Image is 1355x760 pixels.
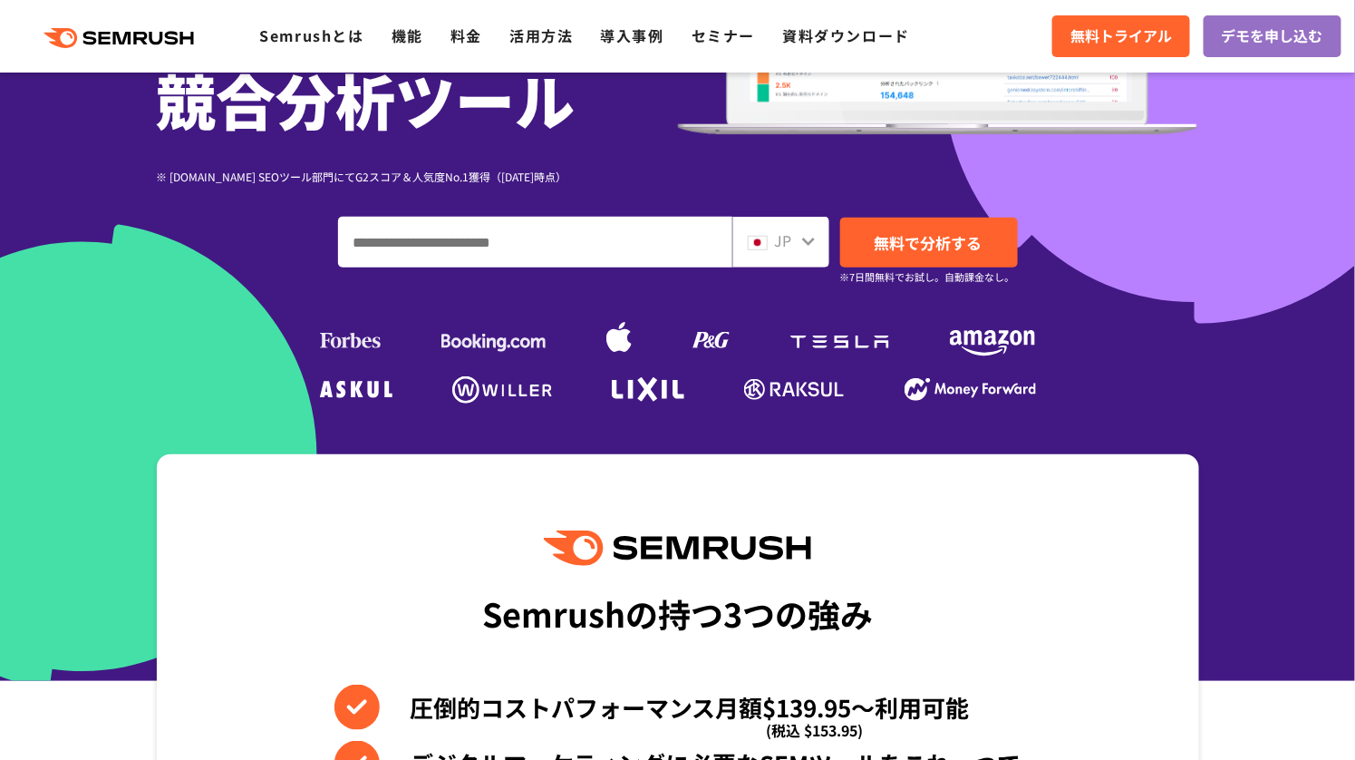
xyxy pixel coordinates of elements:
span: (税込 $153.95) [766,707,863,753]
span: 無料トライアル [1070,24,1172,48]
a: Semrushとは [259,24,363,46]
input: ドメイン、キーワードまたはURLを入力してください [339,218,731,267]
a: 導入事例 [601,24,664,46]
span: JP [775,229,792,251]
a: セミナー [692,24,755,46]
small: ※7日間無料でお試し。自動課金なし。 [840,268,1015,286]
span: 無料で分析する [875,231,982,254]
a: デモを申し込む [1204,15,1341,57]
a: 料金 [450,24,482,46]
div: Semrushの持つ3つの強み [482,580,873,647]
div: ※ [DOMAIN_NAME] SEOツール部門にてG2スコア＆人気度No.1獲得（[DATE]時点） [157,168,678,185]
a: 無料で分析する [840,218,1018,268]
a: 機能 [392,24,423,46]
img: Semrush [544,531,810,566]
a: 資料ダウンロード [782,24,910,46]
span: デモを申し込む [1222,24,1323,48]
li: 圧倒的コストパフォーマンス月額$139.95〜利用可能 [334,685,1021,730]
a: 無料トライアル [1052,15,1190,57]
a: 活用方法 [509,24,573,46]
